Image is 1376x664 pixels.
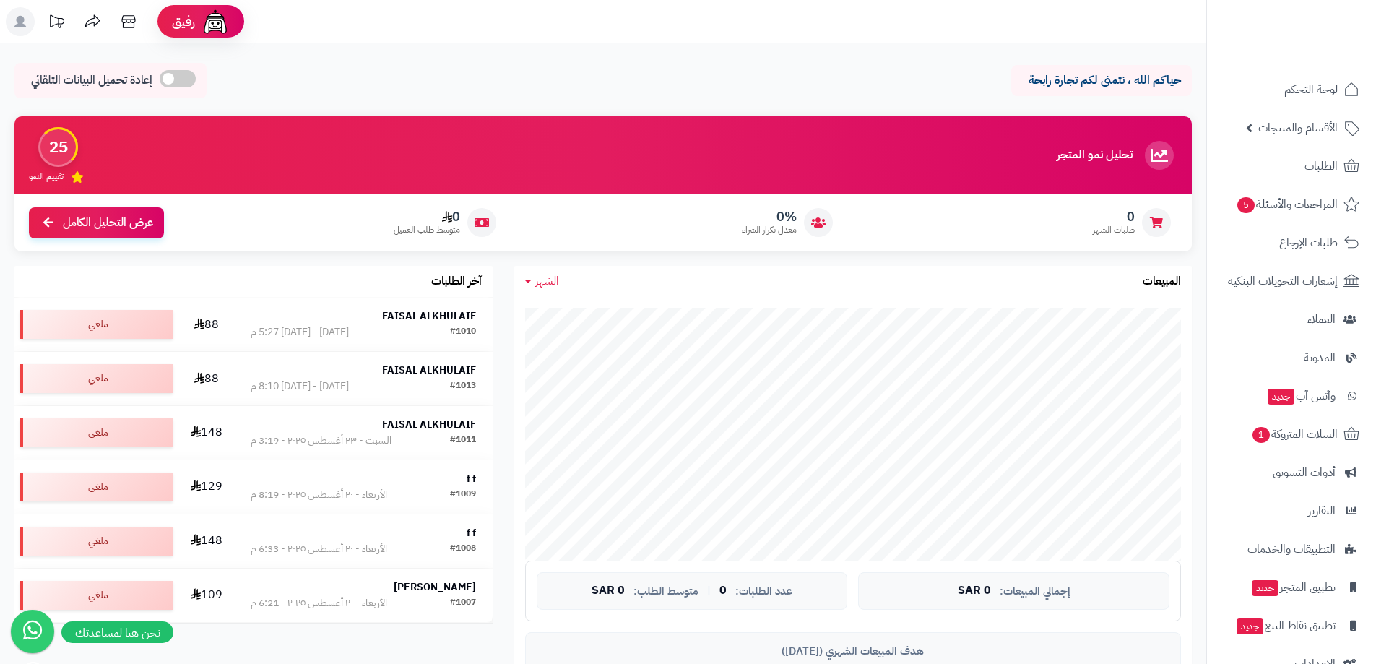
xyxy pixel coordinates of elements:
[38,7,74,40] a: تحديثات المنصة
[1251,424,1338,444] span: السلات المتروكة
[467,471,476,486] strong: f f
[450,434,476,448] div: #1011
[1216,379,1367,413] a: وآتس آبجديد
[431,275,482,288] h3: آخر الطلبات
[1022,72,1181,89] p: حياكم الله ، نتمنى لكم تجارة رابحة
[382,417,476,432] strong: FAISAL ALKHULAIF
[1236,194,1338,215] span: المراجعات والأسئلة
[20,527,173,556] div: ملغي
[707,585,711,596] span: |
[1216,493,1367,528] a: التقارير
[1247,539,1336,559] span: التطبيقات والخدمات
[1250,577,1336,598] span: تطبيق المتجر
[742,209,797,225] span: 0%
[1307,309,1336,329] span: العملاء
[958,585,991,598] span: 0 SAR
[20,581,173,610] div: ملغي
[1216,264,1367,298] a: إشعارات التحويلات البنكية
[178,514,234,568] td: 148
[1304,156,1338,176] span: الطلبات
[251,542,387,556] div: الأربعاء - ٢٠ أغسطس ٢٠٢٥ - 6:33 م
[394,209,460,225] span: 0
[178,569,234,622] td: 109
[1278,39,1362,69] img: logo-2.png
[251,596,387,611] div: الأربعاء - ٢٠ أغسطس ٢٠٢٥ - 6:21 م
[251,488,387,502] div: الأربعاء - ٢٠ أغسطس ٢٠٢٥ - 8:19 م
[1216,187,1367,222] a: المراجعات والأسئلة5
[178,352,234,405] td: 88
[525,273,559,290] a: الشهر
[450,542,476,556] div: #1008
[1093,209,1135,225] span: 0
[382,363,476,378] strong: FAISAL ALKHULAIF
[178,406,234,460] td: 148
[537,644,1169,659] div: هدف المبيعات الشهري ([DATE])
[201,7,230,36] img: ai-face.png
[172,13,195,30] span: رفيق
[719,585,727,598] span: 0
[1143,275,1181,288] h3: المبيعات
[1268,389,1294,405] span: جديد
[251,325,349,340] div: [DATE] - [DATE] 5:27 م
[1216,225,1367,260] a: طلبات الإرجاع
[1235,616,1336,636] span: تطبيق نقاط البيع
[178,460,234,514] td: 129
[394,224,460,236] span: متوسط طلب العميل
[450,488,476,502] div: #1009
[633,585,698,598] span: متوسط الطلب:
[1237,618,1263,634] span: جديد
[1266,386,1336,406] span: وآتس آب
[1228,271,1338,291] span: إشعارات التحويلات البنكية
[1216,72,1367,107] a: لوحة التحكم
[20,310,173,339] div: ملغي
[535,272,559,290] span: الشهر
[1216,149,1367,184] a: الطلبات
[1273,462,1336,483] span: أدوات التسويق
[467,525,476,540] strong: f f
[1216,608,1367,643] a: تطبيق نقاط البيعجديد
[735,585,792,598] span: عدد الطلبات:
[1304,348,1336,368] span: المدونة
[251,379,349,394] div: [DATE] - [DATE] 8:10 م
[1216,417,1367,452] a: السلات المتروكة1
[1216,570,1367,605] a: تطبيق المتجرجديد
[450,596,476,611] div: #1007
[1216,455,1367,490] a: أدوات التسويق
[251,434,391,448] div: السبت - ٢٣ أغسطس ٢٠٢٥ - 3:19 م
[1252,427,1270,443] span: 1
[20,418,173,447] div: ملغي
[1093,224,1135,236] span: طلبات الشهر
[1284,79,1338,100] span: لوحة التحكم
[1237,197,1255,213] span: 5
[63,215,153,231] span: عرض التحليل الكامل
[29,171,64,183] span: تقييم النمو
[450,325,476,340] div: #1010
[1279,233,1338,253] span: طلبات الإرجاع
[1057,149,1133,162] h3: تحليل نمو المتجر
[178,298,234,351] td: 88
[1216,340,1367,375] a: المدونة
[1252,580,1278,596] span: جديد
[20,473,173,501] div: ملغي
[394,579,476,595] strong: [PERSON_NAME]
[450,379,476,394] div: #1013
[1308,501,1336,521] span: التقارير
[382,309,476,324] strong: FAISAL ALKHULAIF
[20,364,173,393] div: ملغي
[742,224,797,236] span: معدل تكرار الشراء
[31,72,152,89] span: إعادة تحميل البيانات التلقائي
[1216,532,1367,566] a: التطبيقات والخدمات
[1216,302,1367,337] a: العملاء
[29,207,164,238] a: عرض التحليل الكامل
[1000,585,1070,598] span: إجمالي المبيعات:
[1258,118,1338,138] span: الأقسام والمنتجات
[592,585,625,598] span: 0 SAR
